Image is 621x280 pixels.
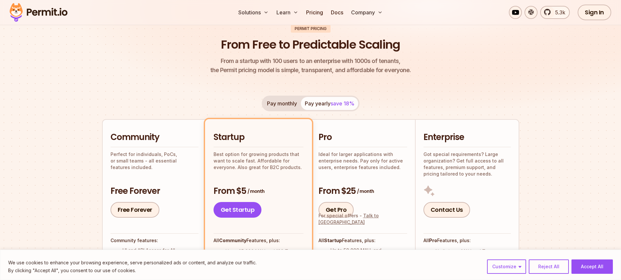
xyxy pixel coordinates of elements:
[111,237,199,244] h4: Community features:
[571,259,613,274] button: Accept All
[210,56,411,66] span: From a startup with 100 users to an enterprise with 1000s of tenants,
[331,247,407,260] p: Up to 50,000 MAU, and 20,000 Tenants
[551,8,565,16] span: 5.3k
[111,185,199,197] h3: Free Forever
[214,202,262,218] a: Get Startup
[8,259,257,267] p: We use cookies to enhance your browsing experience, serve personalized ads or content, and analyz...
[263,97,301,110] button: Pay monthly
[236,6,271,19] button: Solutions
[111,132,199,143] h2: Community
[318,212,407,226] div: For special offers -
[123,247,199,267] p: UI and API Access for All Authorization Models ( , , , , )
[423,132,511,143] h2: Enterprise
[291,25,331,33] div: Permit Pricing
[214,132,303,143] h2: Startup
[111,202,159,218] a: Free Forever
[111,151,199,171] p: Perfect for individuals, PoCs, or small teams - all essential features included.
[318,185,407,197] h3: From $25
[324,238,342,243] strong: Startup
[226,248,302,255] p: Up to 25,000 MAU and 100 Tenants
[540,6,570,19] a: 5.3k
[318,132,407,143] h2: Pro
[214,237,303,244] h4: All Features, plus:
[348,6,385,19] button: Company
[423,151,511,177] p: Got special requirements? Large organization? Get full access to all features, premium support, a...
[8,267,257,274] p: By clicking "Accept All", you consent to our use of cookies.
[274,6,301,19] button: Learn
[7,1,70,23] img: Permit logo
[219,238,246,243] strong: Community
[214,151,303,171] p: Best option for growing products that want to scale fast. Affordable for everyone. Also great for...
[318,151,407,171] p: Ideal for larger applications with enterprise needs. Pay only for active users, enterprise featur...
[357,188,374,194] span: / month
[487,259,526,274] button: Customize
[247,188,264,194] span: / month
[303,6,326,19] a: Pricing
[436,248,499,255] p: No limits on MAU and Tenants
[578,5,611,20] a: Sign In
[318,237,407,244] h4: All Features, plus:
[423,237,511,244] h4: All Features, plus:
[423,202,470,218] a: Contact Us
[221,37,400,53] h1: From Free to Predictable Scaling
[210,56,411,75] p: the Permit pricing model is simple, transparent, and affordable for everyone.
[214,185,303,197] h3: From $5
[318,202,354,218] a: Get Pro
[529,259,569,274] button: Reject All
[429,238,437,243] strong: Pro
[328,6,346,19] a: Docs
